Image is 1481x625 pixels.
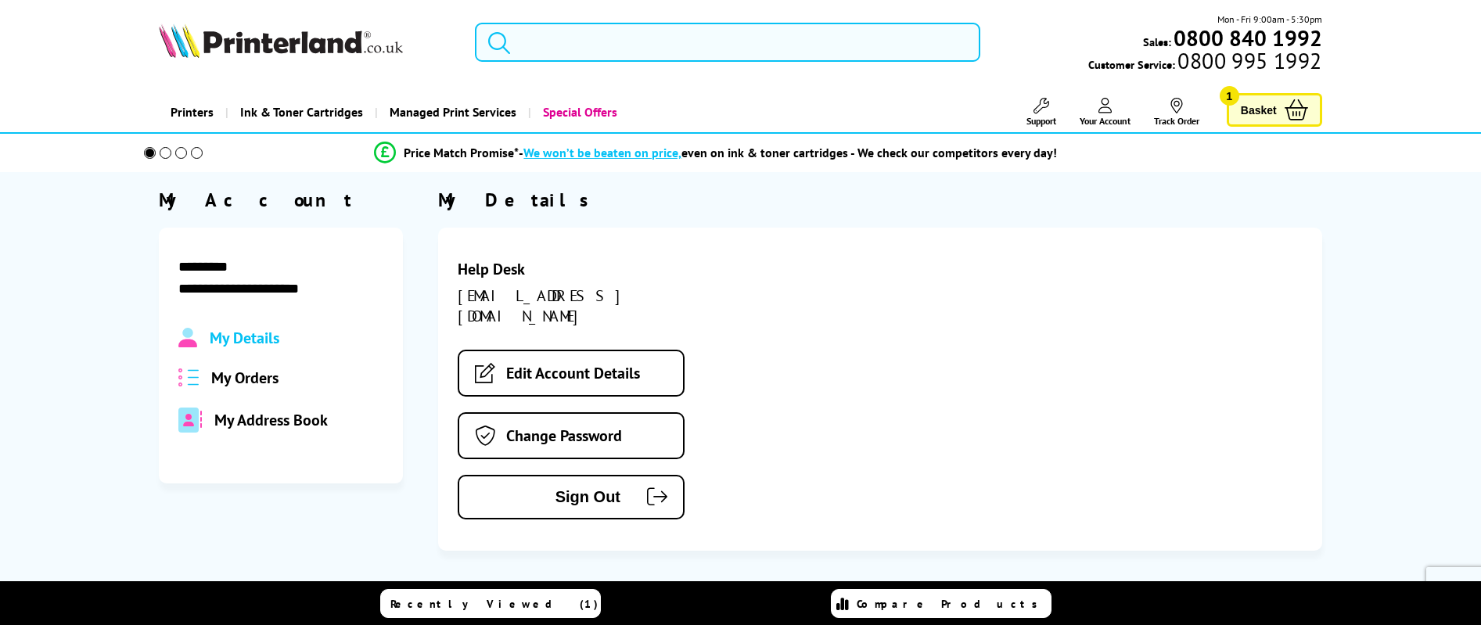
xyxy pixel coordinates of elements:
div: - even on ink & toner cartridges - We check our competitors every day! [519,145,1057,160]
a: Track Order [1154,98,1199,127]
a: Change Password [458,412,685,459]
a: Support [1026,98,1056,127]
img: Printerland Logo [159,23,403,58]
div: My Details [438,188,1322,212]
span: Compare Products [857,597,1046,611]
span: My Address Book [214,410,328,430]
button: Sign Out [458,475,685,519]
span: My Details [210,328,279,348]
span: Mon - Fri 9:00am - 5:30pm [1217,12,1322,27]
span: Ink & Toner Cartridges [240,92,363,132]
img: address-book-duotone-solid.svg [178,408,202,433]
div: Help Desk [458,259,736,279]
span: Customer Service: [1088,53,1321,72]
span: Basket [1241,99,1277,120]
span: My Orders [211,368,279,388]
span: Sign Out [483,488,620,506]
a: Your Account [1080,98,1131,127]
span: 0800 995 1992 [1175,53,1321,68]
a: Managed Print Services [375,92,528,132]
div: [EMAIL_ADDRESS][DOMAIN_NAME] [458,286,736,326]
span: Support [1026,115,1056,127]
a: Printers [159,92,225,132]
span: Sales: [1143,34,1171,49]
div: My Account [159,188,403,212]
span: Your Account [1080,115,1131,127]
a: Recently Viewed (1) [380,589,601,618]
img: Profile.svg [178,328,196,348]
span: 1 [1220,86,1239,106]
b: 0800 840 1992 [1174,23,1322,52]
a: Special Offers [528,92,629,132]
a: Edit Account Details [458,350,685,397]
a: Basket 1 [1227,93,1322,127]
a: 0800 840 1992 [1171,31,1322,45]
a: Compare Products [831,589,1051,618]
span: We won’t be beaten on price, [523,145,681,160]
img: all-order.svg [178,368,199,386]
a: Printerland Logo [159,23,455,61]
a: Ink & Toner Cartridges [225,92,375,132]
span: Price Match Promise* [404,145,519,160]
span: Recently Viewed (1) [390,597,599,611]
li: modal_Promise [123,139,1310,167]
